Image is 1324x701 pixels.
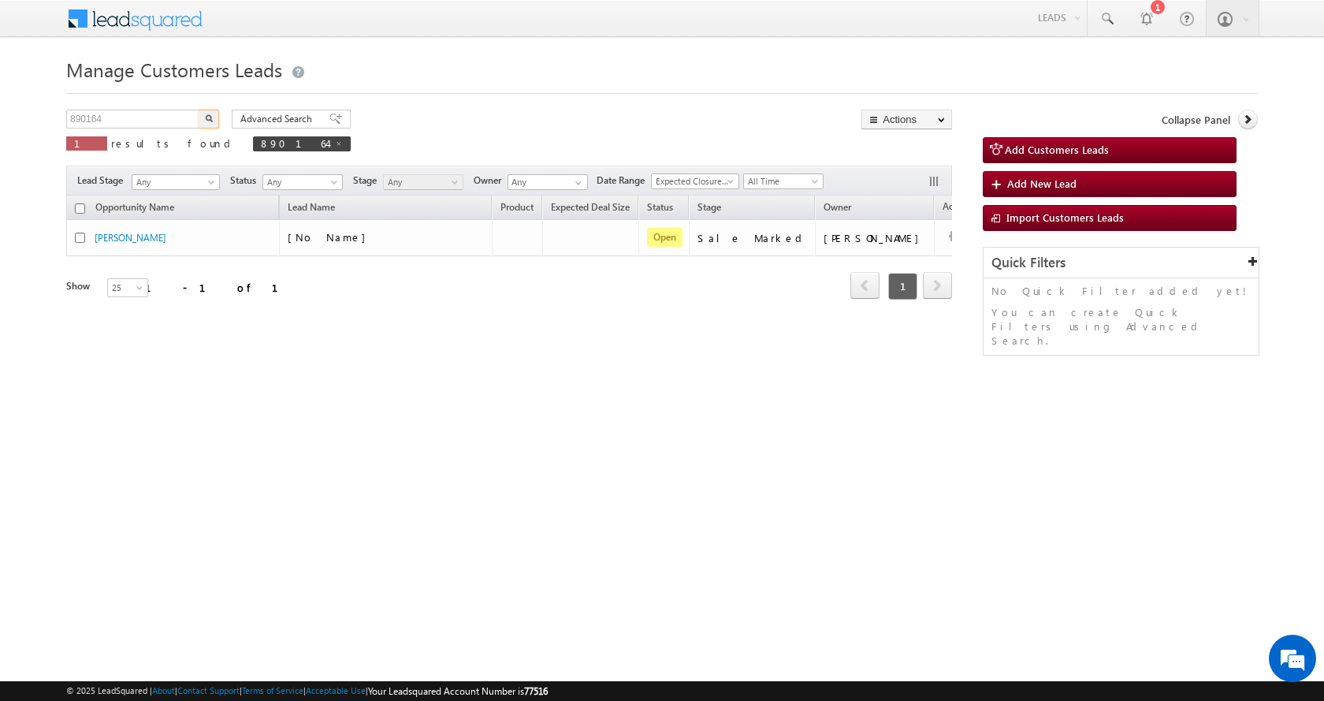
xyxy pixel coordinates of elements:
a: Any [262,174,343,190]
span: [No Name] [288,230,374,244]
p: No Quick Filter added yet! [991,284,1251,298]
span: All Time [744,174,819,188]
a: Contact Support [177,685,240,695]
span: Date Range [597,173,651,188]
span: results found [111,136,236,150]
a: next [923,274,952,299]
span: Owner [474,173,508,188]
div: [PERSON_NAME] [824,231,927,245]
a: Acceptable Use [306,685,366,695]
span: © 2025 LeadSquared | | | | | [66,684,548,699]
p: You can create Quick Filters using Advanced Search. [991,305,1251,348]
div: 1 - 1 of 1 [145,278,297,296]
span: Expected Deal Size [551,201,630,213]
a: Stage [690,199,729,219]
span: Stage [697,201,721,213]
span: Expected Closure Date [652,174,734,188]
span: Open [647,228,682,247]
span: Manage Customers Leads [66,57,282,82]
span: Any [263,175,338,189]
a: Show All Items [567,175,586,191]
span: Collapse Panel [1162,113,1230,127]
a: Any [132,174,220,190]
span: Advanced Search [240,112,317,126]
a: All Time [743,173,824,189]
a: Opportunity Name [87,199,182,219]
a: Status [639,199,681,219]
button: Actions [861,110,952,129]
span: next [923,272,952,299]
span: Your Leadsquared Account Number is [368,685,548,697]
div: Sale Marked [697,231,808,245]
a: [PERSON_NAME] [95,232,166,244]
span: Add New Lead [1007,177,1077,190]
div: Show [66,279,95,293]
span: 1 [74,136,99,150]
a: 25 [107,278,148,297]
span: 1 [888,273,917,300]
span: Opportunity Name [95,201,174,213]
span: Any [132,175,214,189]
span: Import Customers Leads [1006,211,1124,224]
span: Stage [353,173,383,188]
input: Type to Search [508,174,588,190]
span: Product [500,201,534,213]
span: 890164 [261,136,327,150]
span: Status [230,173,262,188]
a: About [152,685,175,695]
span: Any [384,175,459,189]
a: Any [383,174,463,190]
span: Add Customers Leads [1005,143,1109,156]
div: Quick Filters [984,248,1259,278]
span: Lead Name [280,199,343,219]
input: Check all records [75,203,85,214]
a: prev [850,274,880,299]
span: 25 [108,281,150,295]
span: prev [850,272,880,299]
span: Lead Stage [77,173,129,188]
span: 77516 [524,685,548,697]
img: Search [205,114,213,122]
a: Expected Deal Size [543,199,638,219]
a: Expected Closure Date [651,173,739,189]
a: Terms of Service [242,685,303,695]
span: Owner [824,201,851,213]
span: Actions [935,198,982,218]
